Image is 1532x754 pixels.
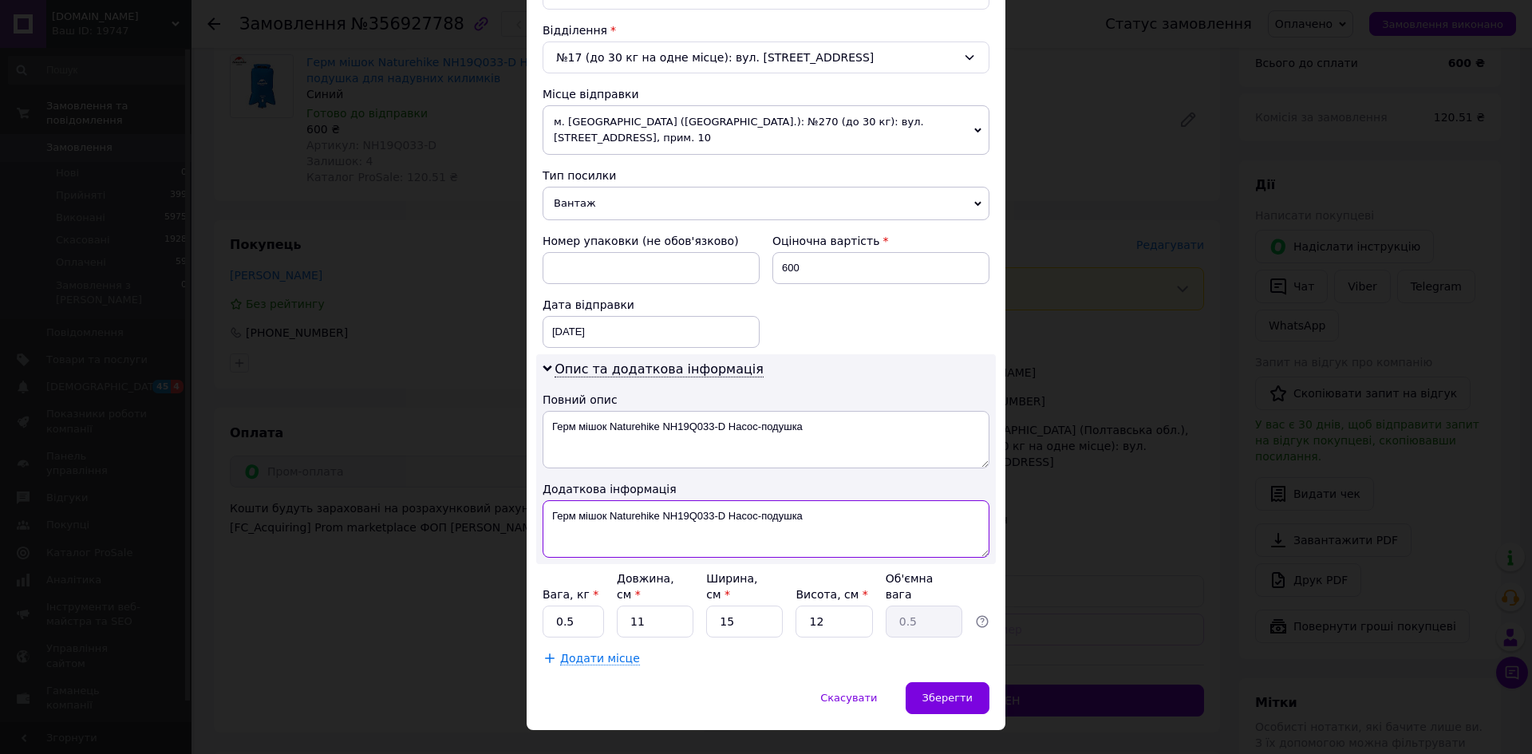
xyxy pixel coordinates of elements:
[706,572,757,601] label: Ширина, см
[543,88,639,101] span: Місце відправки
[772,233,989,249] div: Оціночна вартість
[543,481,989,497] div: Додаткова інформація
[617,572,674,601] label: Довжина, см
[543,22,989,38] div: Відділення
[543,297,760,313] div: Дата відправки
[560,652,640,665] span: Додати місце
[820,692,877,704] span: Скасувати
[886,570,962,602] div: Об'ємна вага
[543,169,616,182] span: Тип посилки
[796,588,867,601] label: Висота, см
[543,588,598,601] label: Вага, кг
[922,692,973,704] span: Зберегти
[543,411,989,468] textarea: Герм мішок Naturehike NH19Q033-D Насос-подушка
[543,500,989,558] textarea: Герм мішок Naturehike NH19Q033-D Насос-подушка
[543,392,989,408] div: Повний опис
[543,233,760,249] div: Номер упаковки (не обов'язково)
[543,105,989,155] span: м. [GEOGRAPHIC_DATA] ([GEOGRAPHIC_DATA].): №270 (до 30 кг): вул. [STREET_ADDRESS], прим. 10
[543,41,989,73] div: №17 (до 30 кг на одне місце): вул. [STREET_ADDRESS]
[555,361,764,377] span: Опис та додаткова інформація
[543,187,989,220] span: Вантаж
